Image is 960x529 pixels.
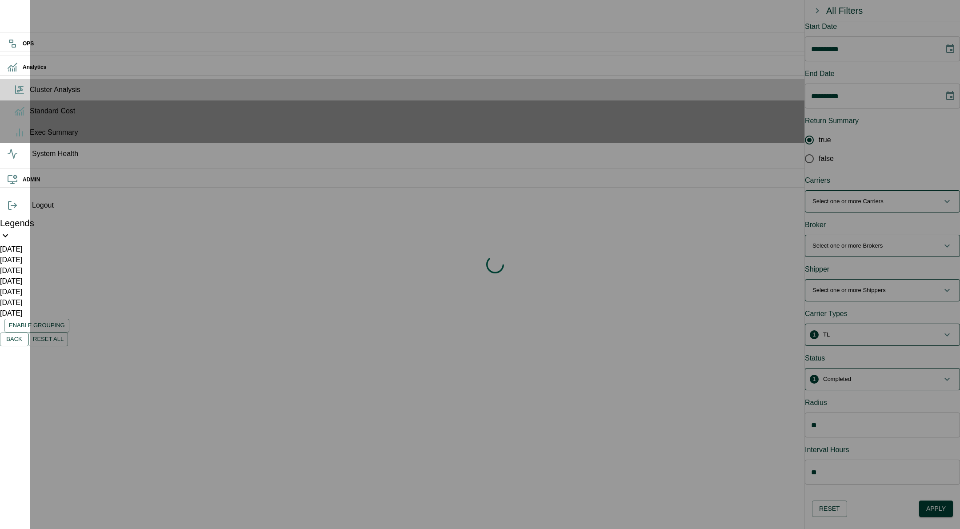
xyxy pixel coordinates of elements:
[30,127,953,138] span: Exec Summary
[23,176,953,184] h6: ADMIN
[23,63,953,72] h6: Analytics
[30,84,953,95] span: Cluster Analysis
[23,40,953,48] h6: OPS
[30,106,953,116] span: Standard Cost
